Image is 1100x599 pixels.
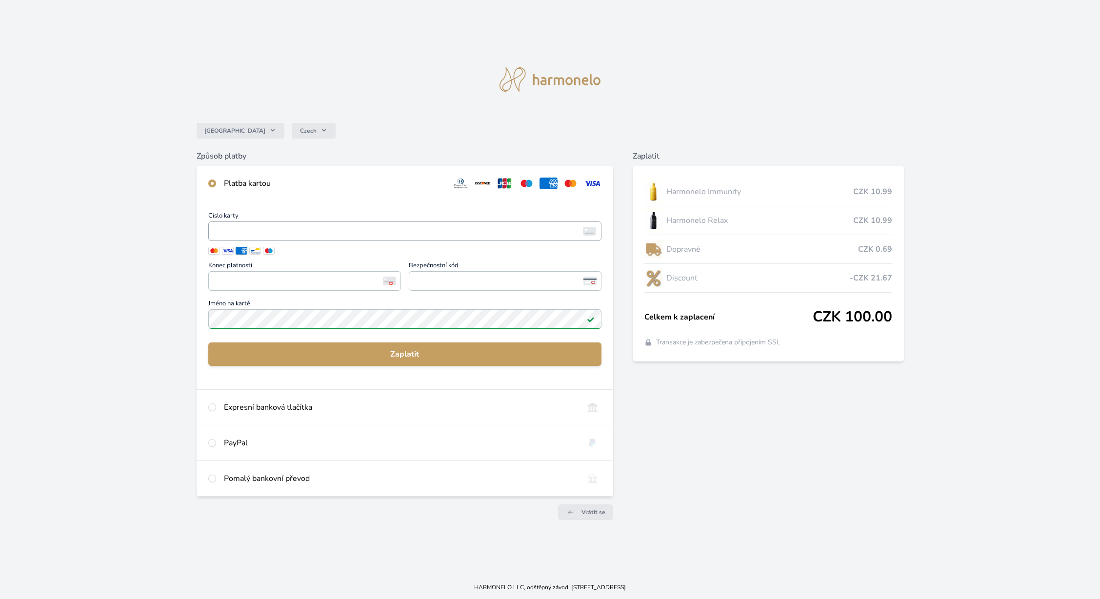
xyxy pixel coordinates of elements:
a: Vrátit se [558,504,613,520]
span: Zaplatit [216,348,594,360]
img: paypal.svg [583,437,601,449]
img: discover.svg [474,178,492,189]
span: CZK 0.69 [858,243,892,255]
img: amex.svg [540,178,558,189]
span: [GEOGRAPHIC_DATA] [204,127,265,135]
span: Discount [666,272,849,284]
span: Vrátit se [581,508,605,516]
img: mc.svg [561,178,580,189]
div: Expresní banková tlačítka [224,401,576,413]
input: Jméno na kartěPlatné pole [208,309,601,329]
img: bankTransfer_IBAN.svg [583,473,601,484]
span: Bezpečnostní kód [409,262,601,271]
img: delivery-lo.png [644,237,663,261]
img: card [583,227,596,236]
img: Platné pole [587,315,595,323]
h6: Zaplatit [633,150,904,162]
img: logo.svg [500,67,601,92]
span: Jméno na kartě [208,300,601,309]
span: CZK 10.99 [853,186,892,198]
img: jcb.svg [496,178,514,189]
img: Konec platnosti [383,277,396,285]
img: onlineBanking_CZ.svg [583,401,601,413]
img: visa.svg [583,178,601,189]
span: Číslo karty [208,213,601,221]
img: discount-lo.png [644,266,663,290]
iframe: Iframe pro bezpečnostní kód [413,274,597,288]
span: Konec platnosti [208,262,401,271]
span: Celkem k zaplacení [644,311,813,323]
button: [GEOGRAPHIC_DATA] [197,123,284,139]
span: Harmonelo Relax [666,215,853,226]
span: CZK 100.00 [813,308,892,326]
iframe: Iframe pro číslo karty [213,224,597,238]
span: Harmonelo Immunity [666,186,853,198]
div: Pomalý bankovní převod [224,473,576,484]
div: PayPal [224,437,576,449]
button: Czech [292,123,336,139]
span: Czech [300,127,317,135]
div: Platba kartou [224,178,444,189]
img: diners.svg [452,178,470,189]
span: Transakce je zabezpečena připojením SSL [656,338,780,347]
button: Zaplatit [208,342,601,366]
img: IMMUNITY_se_stinem_x-lo.jpg [644,180,663,204]
iframe: Iframe pro datum vypršení platnosti [213,274,397,288]
span: Dopravné [666,243,858,255]
h6: Způsob platby [197,150,613,162]
img: maestro.svg [518,178,536,189]
span: CZK 10.99 [853,215,892,226]
span: -CZK 21.67 [850,272,892,284]
img: CLEAN_RELAX_se_stinem_x-lo.jpg [644,208,663,233]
